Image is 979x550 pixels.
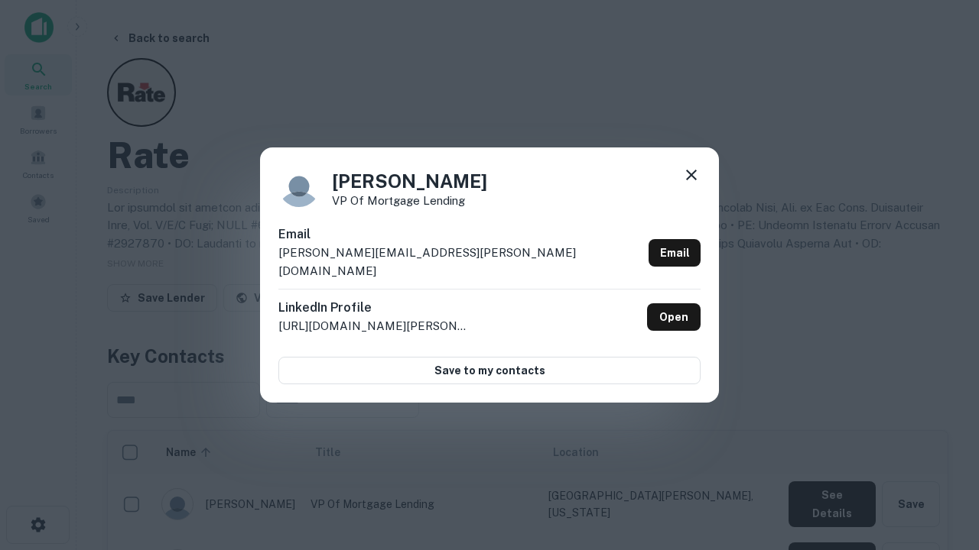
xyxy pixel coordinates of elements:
button: Save to my contacts [278,357,701,384]
iframe: Chat Widget [903,428,979,501]
h6: LinkedIn Profile [278,299,470,317]
a: Open [647,303,701,331]
h6: Email [278,225,642,244]
img: 9c8pery4andzj6ohjkjp54ma2 [278,166,320,207]
a: Email [649,239,701,267]
p: [PERSON_NAME][EMAIL_ADDRESS][PERSON_NAME][DOMAIN_NAME] [278,244,642,280]
p: VP of Mortgage Lending [332,195,487,206]
p: [URL][DOMAIN_NAME][PERSON_NAME] [278,317,470,335]
h4: [PERSON_NAME] [332,167,487,195]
